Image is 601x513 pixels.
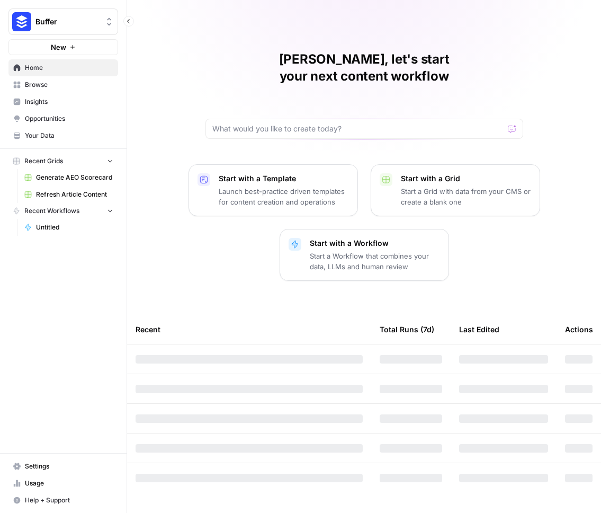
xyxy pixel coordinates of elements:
[310,251,440,272] p: Start a Workflow that combines your data, LLMs and human review
[219,186,349,207] p: Launch best-practice driven templates for content creation and operations
[8,203,118,219] button: Recent Workflows
[25,97,113,107] span: Insights
[205,51,523,85] h1: [PERSON_NAME], let's start your next content workflow
[20,186,118,203] a: Refresh Article Content
[35,16,100,27] span: Buffer
[219,173,349,184] p: Start with a Template
[8,127,118,144] a: Your Data
[8,110,118,127] a: Opportunities
[25,479,113,488] span: Usage
[8,76,118,93] a: Browse
[12,12,31,31] img: Buffer Logo
[8,59,118,76] a: Home
[401,173,531,184] p: Start with a Grid
[25,496,113,505] span: Help + Support
[189,164,358,216] button: Start with a TemplateLaunch best-practice driven templates for content creation and operations
[310,238,440,249] p: Start with a Workflow
[25,131,113,140] span: Your Data
[51,42,66,52] span: New
[20,219,118,236] a: Untitled
[136,315,363,344] div: Recent
[459,315,499,344] div: Last Edited
[401,186,531,207] p: Start a Grid with data from your CMS or create a blank one
[25,462,113,471] span: Settings
[280,229,449,281] button: Start with a WorkflowStart a Workflow that combines your data, LLMs and human review
[25,114,113,123] span: Opportunities
[25,63,113,73] span: Home
[8,39,118,55] button: New
[212,123,504,134] input: What would you like to create today?
[8,492,118,509] button: Help + Support
[8,8,118,35] button: Workspace: Buffer
[24,206,79,216] span: Recent Workflows
[8,153,118,169] button: Recent Grids
[371,164,540,216] button: Start with a GridStart a Grid with data from your CMS or create a blank one
[36,190,113,199] span: Refresh Article Content
[24,156,63,166] span: Recent Grids
[20,169,118,186] a: Generate AEO Scorecard
[8,458,118,475] a: Settings
[8,93,118,110] a: Insights
[8,475,118,492] a: Usage
[36,173,113,182] span: Generate AEO Scorecard
[25,80,113,90] span: Browse
[380,315,434,344] div: Total Runs (7d)
[565,315,593,344] div: Actions
[36,223,113,232] span: Untitled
